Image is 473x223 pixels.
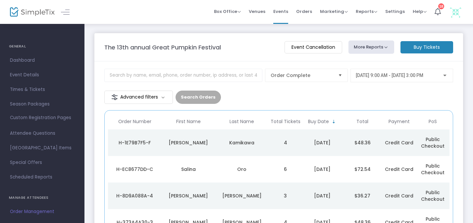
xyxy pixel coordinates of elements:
td: $36.27 [342,183,383,209]
span: Orders [296,3,312,20]
span: Sortable [331,119,337,124]
span: Venues [249,3,265,20]
td: 6 [269,156,302,183]
span: First Name [176,119,201,124]
span: Times & Tickets [10,85,75,94]
div: 10/14/2025 [304,166,341,173]
span: Order Management [10,207,75,216]
span: Season Packages [10,100,75,109]
span: Credit Card [385,192,413,199]
span: Credit Card [385,139,413,146]
div: H-EC8677DD-C [110,166,160,173]
m-button: Event Cancellation [285,41,342,53]
span: Custom Registration Pages [10,114,71,121]
div: 10/14/2025 [304,192,341,199]
span: [GEOGRAPHIC_DATA] Items [10,144,75,152]
span: Event Details [10,71,75,79]
div: Elizabeth [163,192,214,199]
button: Select [336,69,345,82]
span: Box Office [214,8,241,15]
span: Order Number [118,119,151,124]
div: 10/14/2025 [304,139,341,146]
span: Public Checkout [421,163,445,176]
span: Scheduled Reports [10,173,75,182]
span: Total [356,119,368,124]
th: Total Tickets [269,114,302,129]
div: H-1E79B7F5-F [110,139,160,146]
span: Public Checkout [421,136,445,149]
m-panel-title: The 13th annual Great Pumpkin Festival [104,43,221,52]
img: filter [111,94,118,101]
h4: MANAGE ATTENDEES [9,191,76,204]
span: Help [413,8,427,15]
td: 4 [269,129,302,156]
span: Dashboard [10,56,75,65]
div: Parker [217,192,267,199]
div: Kamikawa [217,139,267,146]
m-button: Advanced filters [104,91,173,104]
span: [DATE] 9:00 AM - [DATE] 3:00 PM [356,73,423,78]
td: $72.54 [342,156,383,183]
button: More Reports [348,40,394,54]
h4: GENERAL [9,40,76,53]
span: Credit Card [385,166,413,173]
td: 3 [269,183,302,209]
m-button: Buy Tickets [400,41,453,53]
span: Public Checkout [421,189,445,202]
div: 18 [438,3,444,9]
span: Last Name [230,119,254,124]
span: PoS [429,119,437,124]
span: Events [273,3,288,20]
span: Order Complete [271,72,333,79]
input: Search by name, email, phone, order number, ip address, or last 4 digits of card [104,69,262,82]
span: Settings [385,3,405,20]
span: Payment [389,119,410,124]
td: $48.36 [342,129,383,156]
div: Salina [163,166,214,173]
div: H-8D9A088A-4 [110,192,160,199]
div: Oro [217,166,267,173]
span: Buy Date [308,119,329,124]
span: Reports [356,8,377,15]
span: Attendee Questions [10,129,75,138]
span: Marketing [320,8,348,15]
div: Tracy [163,139,214,146]
span: Special Offers [10,158,75,167]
